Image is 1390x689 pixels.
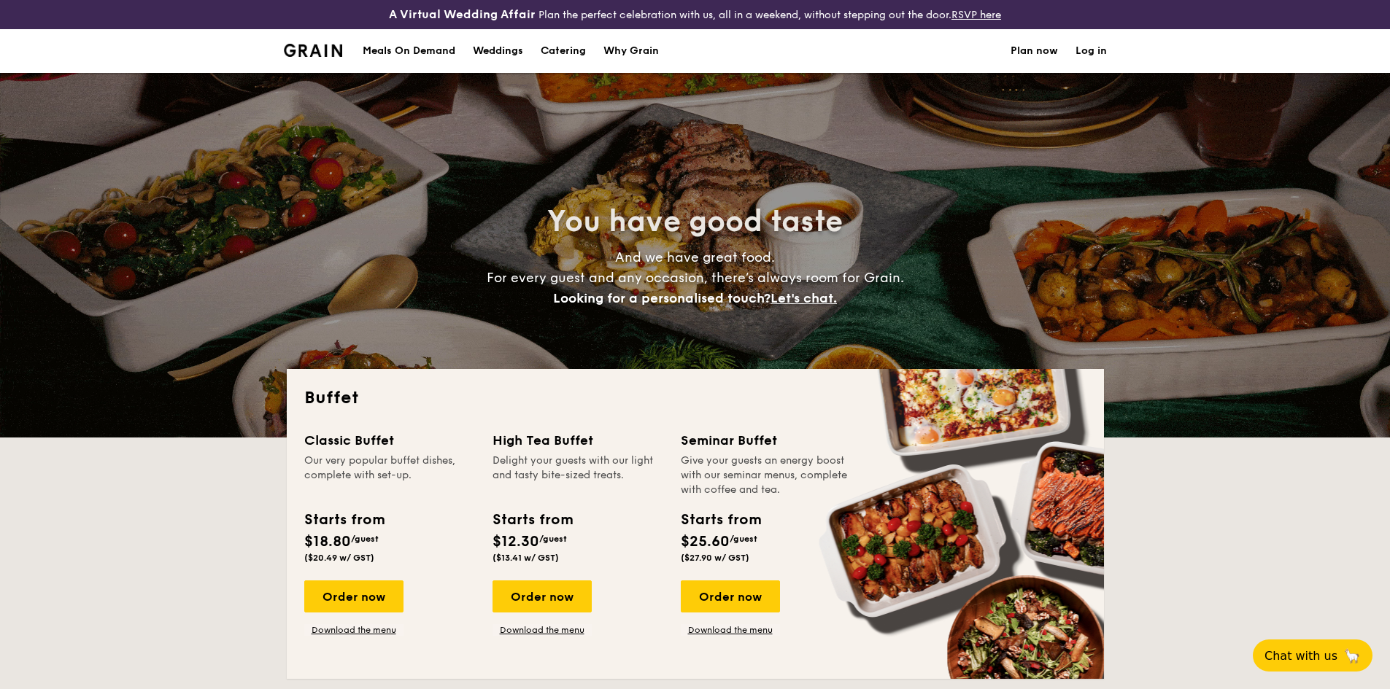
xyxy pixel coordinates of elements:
[354,29,464,73] a: Meals On Demand
[681,509,760,531] div: Starts from
[493,430,663,451] div: High Tea Buffet
[681,454,852,497] div: Give your guests an energy boost with our seminar menus, complete with coffee and tea.
[351,534,379,544] span: /guest
[681,533,730,550] span: $25.60
[603,29,659,73] div: Why Grain
[275,6,1116,23] div: Plan the perfect celebration with us, all in a weekend, without stepping out the door.
[1264,649,1337,663] span: Chat with us
[389,6,536,23] h4: A Virtual Wedding Affair
[595,29,668,73] a: Why Grain
[681,430,852,451] div: Seminar Buffet
[730,534,757,544] span: /guest
[493,533,539,550] span: $12.30
[681,580,780,612] div: Order now
[951,9,1001,21] a: RSVP here
[304,580,404,612] div: Order now
[304,624,404,636] a: Download the menu
[539,534,567,544] span: /guest
[493,624,592,636] a: Download the menu
[532,29,595,73] a: Catering
[473,29,523,73] div: Weddings
[304,430,475,451] div: Classic Buffet
[771,290,837,306] span: Let's chat.
[681,624,780,636] a: Download the menu
[681,553,749,563] span: ($27.90 w/ GST)
[1253,639,1372,672] button: Chat with us🦙
[464,29,532,73] a: Weddings
[1343,647,1361,664] span: 🦙
[304,553,374,563] span: ($20.49 w/ GST)
[304,454,475,497] div: Our very popular buffet dishes, complete with set-up.
[363,29,455,73] div: Meals On Demand
[1011,29,1058,73] a: Plan now
[284,44,343,57] img: Grain
[284,44,343,57] a: Logotype
[493,509,572,531] div: Starts from
[493,454,663,497] div: Delight your guests with our light and tasty bite-sized treats.
[541,29,586,73] h1: Catering
[493,580,592,612] div: Order now
[304,386,1086,410] h2: Buffet
[1076,29,1107,73] a: Log in
[304,509,384,531] div: Starts from
[304,533,351,550] span: $18.80
[493,553,559,563] span: ($13.41 w/ GST)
